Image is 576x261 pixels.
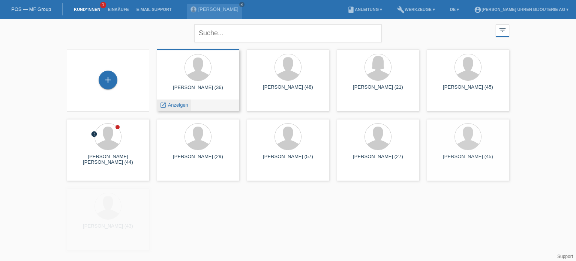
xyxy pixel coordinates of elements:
div: [PERSON_NAME] (27) [343,154,413,166]
div: Unbestätigt, in Bearbeitung [91,131,97,139]
i: book [347,6,355,14]
a: DE ▾ [446,7,463,12]
a: Support [557,254,573,259]
i: launch [160,102,166,109]
a: E-Mail Support [133,7,175,12]
i: close [240,3,244,6]
div: [PERSON_NAME] (45) [433,154,503,166]
div: [PERSON_NAME] (45) [433,84,503,96]
div: Kund*in hinzufügen [99,74,117,86]
input: Suche... [194,24,382,42]
div: [PERSON_NAME] (36) [163,84,233,97]
i: account_circle [474,6,481,14]
a: POS — MF Group [11,6,51,12]
a: bookAnleitung ▾ [343,7,386,12]
a: Einkäufe [104,7,132,12]
span: 1 [100,2,106,8]
span: Anzeigen [168,102,188,108]
i: build [397,6,405,14]
a: [PERSON_NAME] [198,6,238,12]
a: launch Anzeigen [160,102,188,108]
a: buildWerkzeuge ▾ [393,7,439,12]
a: close [239,2,244,7]
div: [PERSON_NAME] (43) [73,223,143,235]
div: [PERSON_NAME] [PERSON_NAME] (44) [73,154,143,166]
i: filter_list [498,26,507,34]
div: [PERSON_NAME] (57) [253,154,323,166]
div: [PERSON_NAME] (48) [253,84,323,96]
i: error [91,131,97,137]
div: [PERSON_NAME] (29) [163,154,233,166]
div: [PERSON_NAME] (21) [343,84,413,96]
a: Kund*innen [70,7,104,12]
a: account_circle[PERSON_NAME] Uhren Bijouterie AG ▾ [470,7,572,12]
